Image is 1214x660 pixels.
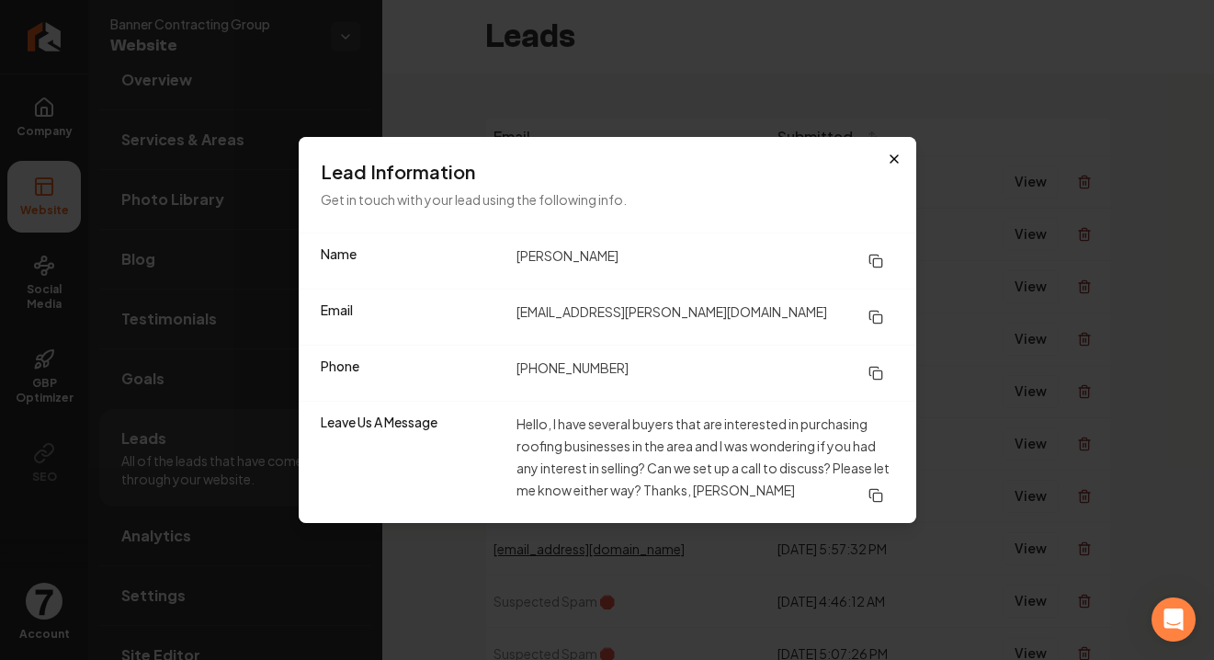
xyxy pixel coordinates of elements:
[321,357,502,390] dt: Phone
[321,245,502,278] dt: Name
[516,301,894,334] dd: [EMAIL_ADDRESS][PERSON_NAME][DOMAIN_NAME]
[516,357,894,390] dd: [PHONE_NUMBER]
[516,245,894,278] dd: [PERSON_NAME]
[516,413,894,512] dd: Hello, I have several buyers that are interested in purchasing roofing businesses in the area and...
[321,301,502,334] dt: Email
[321,159,894,185] h3: Lead Information
[321,413,502,512] dt: Leave Us A Message
[321,188,894,211] p: Get in touch with your lead using the following info.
